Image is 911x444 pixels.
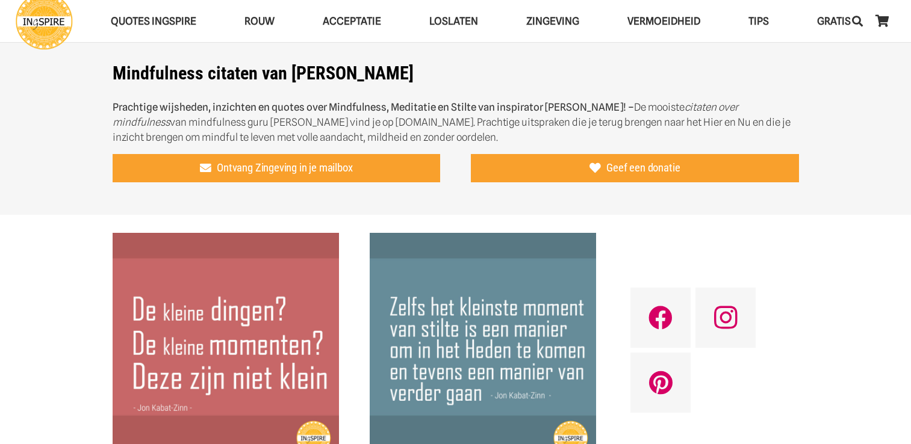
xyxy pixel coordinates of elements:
[113,101,634,113] strong: Prachtige wijsheden, inzichten en quotes over Mindfulness, Meditatie en Stilte van inspirator [PE...
[606,161,680,174] span: Geef een donatie
[748,15,769,27] span: TIPS
[817,15,851,27] span: GRATIS
[220,6,299,37] a: ROUWROUW Menu
[111,15,196,27] span: QUOTES INGSPIRE
[695,288,756,348] a: Instagram
[630,288,691,348] a: Facebook
[299,6,405,37] a: AcceptatieAcceptatie Menu
[370,234,596,246] a: Uitspraak Jon Kabat-Zinn: Zelfs het kleinste moment van stilte is een manier om in het Heden te k...
[113,234,339,246] a: De kleine dingen? De kleine momenten? Deze zijn niet klein
[323,15,381,27] span: Acceptatie
[630,353,691,413] a: Pinterest
[113,100,799,145] p: De mooiste van mindfulness guru [PERSON_NAME] vind je op [DOMAIN_NAME]. Prachtige uitspraken die ...
[603,6,724,37] a: VERMOEIDHEIDVERMOEIDHEID Menu
[845,6,869,36] a: Zoeken
[113,63,799,84] h1: Mindfulness citaten van [PERSON_NAME]
[244,15,275,27] span: ROUW
[217,161,352,174] span: Ontvang Zingeving in je mailbox
[429,15,478,27] span: Loslaten
[113,101,738,128] em: citaten over mindfulness
[405,6,502,37] a: LoslatenLoslaten Menu
[526,15,579,27] span: Zingeving
[793,6,875,37] a: GRATISGRATIS Menu
[502,6,603,37] a: ZingevingZingeving Menu
[113,154,441,183] a: Ontvang Zingeving in je mailbox
[471,154,799,183] a: Geef een donatie
[87,6,220,37] a: QUOTES INGSPIREQUOTES INGSPIRE Menu
[724,6,793,37] a: TIPSTIPS Menu
[627,15,700,27] span: VERMOEIDHEID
